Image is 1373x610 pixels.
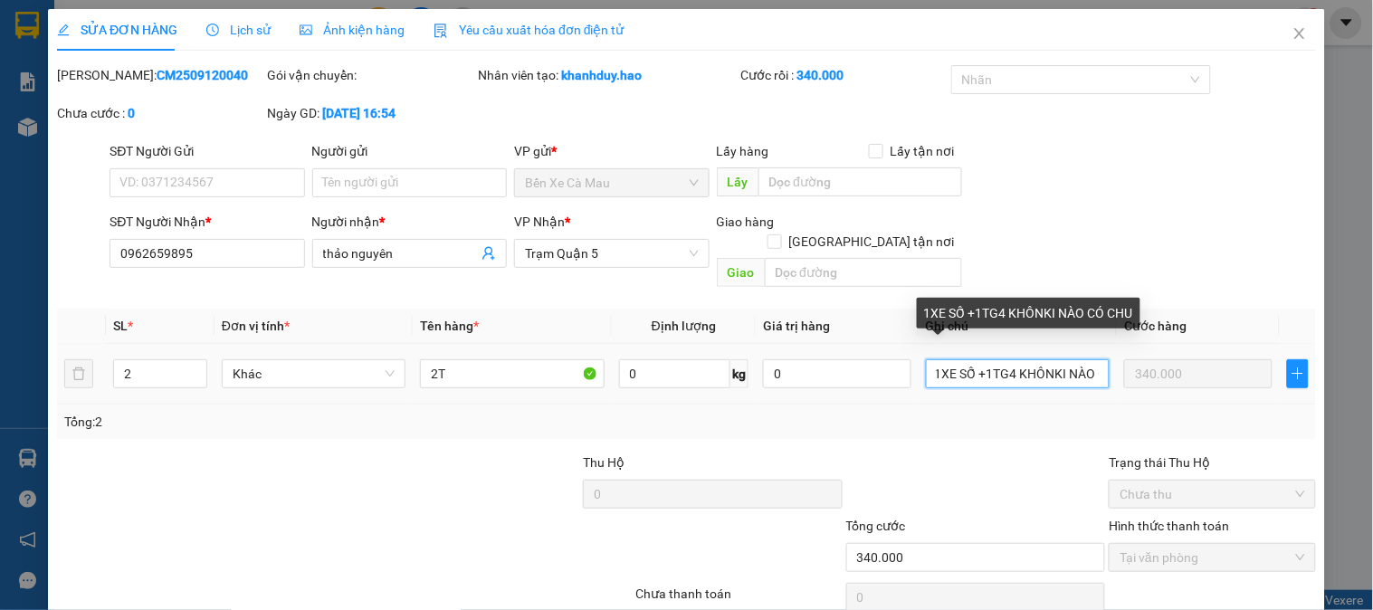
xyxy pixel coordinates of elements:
[926,359,1110,388] input: Ghi Chú
[128,106,135,120] b: 0
[434,23,625,37] span: Yêu cầu xuất hóa đơn điện tử
[1274,9,1325,60] button: Close
[206,23,271,37] span: Lịch sử
[717,258,765,287] span: Giao
[1287,359,1309,388] button: plus
[797,68,844,82] b: 340.000
[1109,453,1315,472] div: Trạng thái Thu Hộ
[300,24,312,36] span: picture
[717,144,769,158] span: Lấy hàng
[652,319,716,333] span: Định lượng
[57,103,263,123] div: Chưa cước :
[312,141,507,161] div: Người gửi
[514,141,709,161] div: VP gửi
[1120,544,1304,571] span: Tại văn phòng
[434,24,448,38] img: icon
[110,212,304,232] div: SĐT Người Nhận
[57,24,70,36] span: edit
[741,65,948,85] div: Cước rồi :
[1124,359,1273,388] input: 0
[514,214,565,229] span: VP Nhận
[1124,319,1187,333] span: Cước hàng
[206,24,219,36] span: clock-circle
[323,106,396,120] b: [DATE] 16:54
[482,246,496,261] span: user-add
[758,167,962,196] input: Dọc đường
[478,65,738,85] div: Nhân viên tạo:
[169,44,757,67] li: 26 Phó Cơ Điều, Phường 12
[110,141,304,161] div: SĐT Người Gửi
[57,65,263,85] div: [PERSON_NAME]:
[1120,481,1304,508] span: Chưa thu
[846,519,906,533] span: Tổng cước
[717,214,775,229] span: Giao hàng
[883,141,962,161] span: Lấy tận nơi
[1292,26,1307,41] span: close
[268,103,474,123] div: Ngày GD:
[64,359,93,388] button: delete
[57,23,177,37] span: SỬA ĐƠN HÀNG
[583,455,625,470] span: Thu Hộ
[782,232,962,252] span: [GEOGRAPHIC_DATA] tận nơi
[300,23,405,37] span: Ảnh kiện hàng
[23,131,254,161] b: GỬI : Bến Xe Cà Mau
[23,23,113,113] img: logo.jpg
[765,258,962,287] input: Dọc đường
[717,167,758,196] span: Lấy
[420,319,479,333] span: Tên hàng
[1288,367,1308,381] span: plus
[420,359,604,388] input: VD: Bàn, Ghế
[268,65,474,85] div: Gói vận chuyển:
[730,359,748,388] span: kg
[157,68,248,82] b: CM2509120040
[763,319,830,333] span: Giá trị hàng
[64,412,531,432] div: Tổng: 2
[169,67,757,90] li: Hotline: 02839552959
[312,212,507,232] div: Người nhận
[561,68,642,82] b: khanhduy.hao
[113,319,128,333] span: SL
[525,169,698,196] span: Bến Xe Cà Mau
[525,240,698,267] span: Trạm Quận 5
[233,360,395,387] span: Khác
[222,319,290,333] span: Đơn vị tính
[1109,519,1229,533] label: Hình thức thanh toán
[917,298,1140,329] div: 1XE SỐ +1TG4 KHÔNKI NÀO CÓ CHU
